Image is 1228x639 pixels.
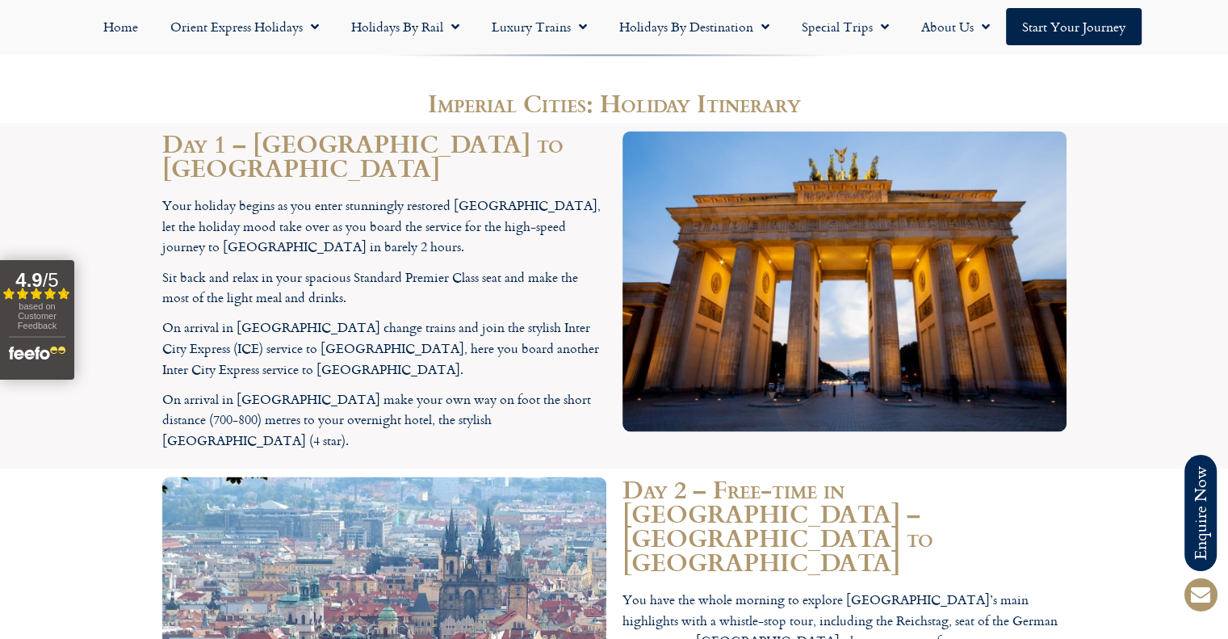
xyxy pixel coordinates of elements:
[335,8,476,45] a: Holidays by Rail
[162,317,606,380] p: On arrival in [GEOGRAPHIC_DATA] change trains and join the stylish Inter City Express (ICE) servi...
[476,8,603,45] a: Luxury Trains
[1006,8,1142,45] a: Start your Journey
[162,267,606,309] p: Sit back and relax in your spacious Standard Premier Class seat and make the most of the light me...
[162,90,1067,115] h2: Imperial Cities: Holiday Itinerary
[162,131,606,179] h2: Day 1 – [GEOGRAPHIC_DATA] to [GEOGRAPHIC_DATA]
[786,8,905,45] a: Special Trips
[162,195,606,258] p: Your holiday begins as you enter stunningly restored [GEOGRAPHIC_DATA], let the holiday mood take...
[8,8,1220,45] nav: Menu
[622,477,1067,574] h2: Day 2 – Free-time in [GEOGRAPHIC_DATA] – [GEOGRAPHIC_DATA] to [GEOGRAPHIC_DATA]
[87,8,154,45] a: Home
[154,8,335,45] a: Orient Express Holidays
[603,8,786,45] a: Holidays by Destination
[162,389,606,452] p: On arrival in [GEOGRAPHIC_DATA] make your own way on foot the short distance (700-800) metres to ...
[905,8,1006,45] a: About Us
